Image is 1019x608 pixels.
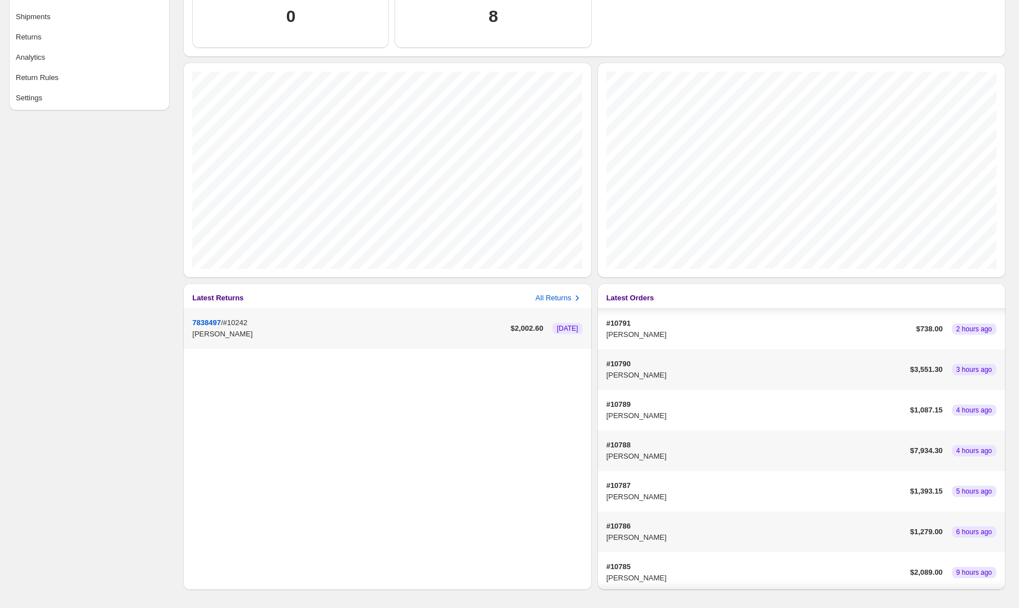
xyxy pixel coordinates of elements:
p: [PERSON_NAME] [192,329,506,340]
p: #10786 [606,521,906,532]
h1: 0 [286,5,295,28]
span: 4 hours ago [956,446,992,455]
span: 5 hours ago [956,487,992,496]
p: $ 738.00 [916,323,943,335]
p: [PERSON_NAME] [606,491,906,503]
button: Return Rules [12,69,166,87]
button: Shipments [12,8,166,26]
p: #10785 [606,561,906,573]
p: $ 2,089.00 [910,567,943,578]
button: Returns [12,28,166,46]
div: Return Rules [16,72,59,83]
p: $ 1,087.15 [910,405,943,416]
span: 6 hours ago [956,527,992,536]
p: [PERSON_NAME] [606,532,906,543]
span: [DATE] [557,324,578,333]
p: $ 1,393.15 [910,486,943,497]
p: [PERSON_NAME] [606,329,912,340]
span: 4 hours ago [956,406,992,415]
div: Returns [16,32,42,43]
p: #10789 [606,399,906,410]
button: Settings [12,89,166,107]
p: $ 7,934.30 [910,445,943,456]
p: #10788 [606,440,906,451]
div: Settings [16,92,42,104]
div: / [192,317,506,340]
p: $ 1,279.00 [910,526,943,538]
h3: Latest Returns [192,292,243,304]
div: Analytics [16,52,45,63]
p: $ 3,551.30 [910,364,943,375]
button: Analytics [12,48,166,66]
button: 7838497 [192,318,221,327]
p: #10787 [606,480,906,491]
span: 2 hours ago [956,325,992,334]
div: Shipments [16,11,50,23]
p: All Returns [535,292,571,304]
p: [PERSON_NAME] [606,370,906,381]
p: #10791 [606,318,912,329]
span: 3 hours ago [956,365,992,374]
p: $ 2,002.60 [511,323,543,334]
p: [PERSON_NAME] [606,451,906,462]
span: 9 hours ago [956,568,992,577]
p: [PERSON_NAME] [606,410,906,421]
button: All Returns [535,292,583,304]
span: #10242 [223,318,247,327]
h1: 8 [489,5,498,28]
p: [PERSON_NAME] [606,573,906,584]
h3: Latest Orders [606,292,654,304]
p: #10790 [606,358,906,370]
